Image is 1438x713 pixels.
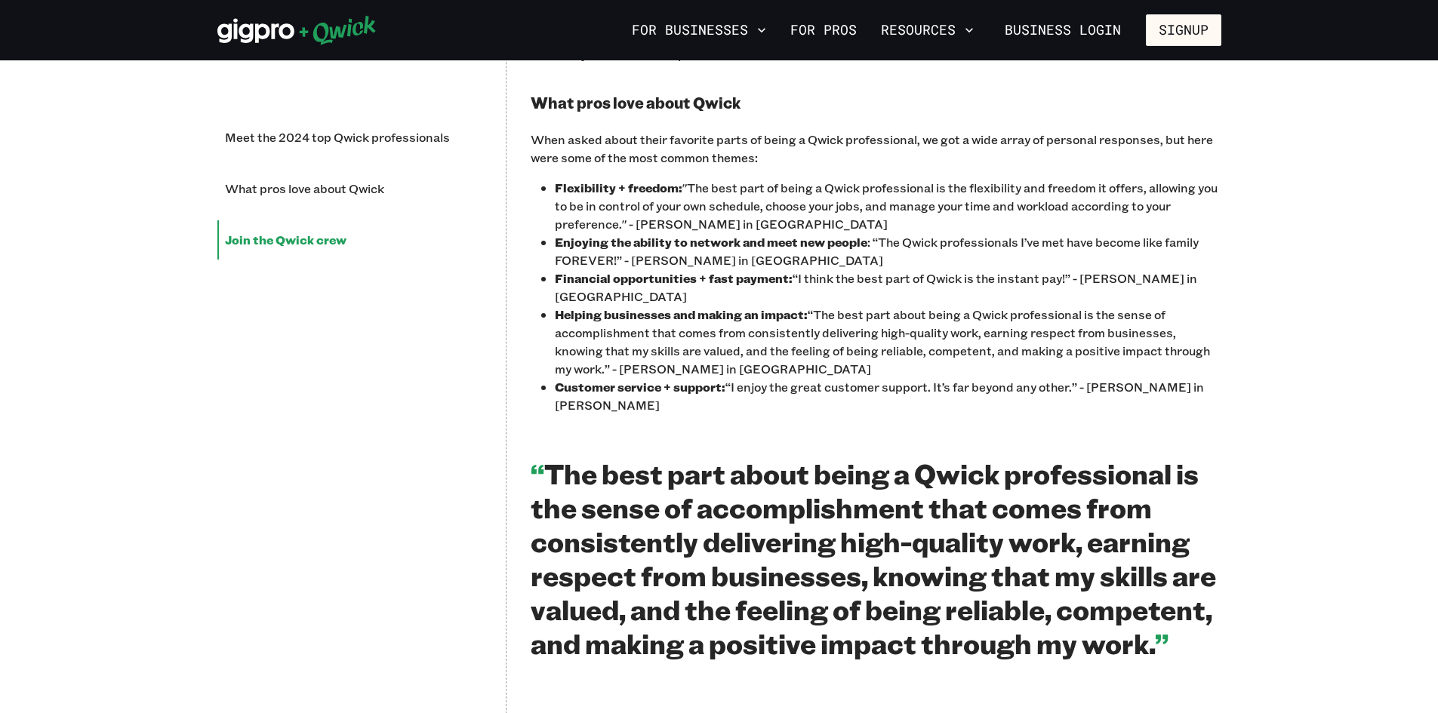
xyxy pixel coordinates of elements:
[555,378,1221,414] p: “I enjoy the great customer support. It’s far beyond any other.” - [PERSON_NAME] in [PERSON_NAME]
[425,677,1014,713] iframe: Netlify Drawer
[531,93,741,112] b: What pros love about Qwick
[784,17,863,43] a: For Pros
[555,179,1221,233] p: "The best part of being a Qwick professional is the flexibility and freedom it offers, allowing y...
[555,306,808,322] b: Helping businesses and making an impact:
[531,672,1221,690] p: ‍
[555,270,793,286] b: Financial opportunities + fast payment:
[555,233,1221,269] p: : “The Qwick professionals I’ve met have become like family FOREVER!” - [PERSON_NAME] in [GEOGRAP...
[555,180,682,195] b: Flexibility + freedom:
[531,455,1216,662] span: The best part about being a Qwick professional is the sense of accomplishment that comes from con...
[555,306,1221,378] p: “The best part about being a Qwick professional is the sense of accomplishment that comes from co...
[217,220,482,260] li: Join the Qwick crew
[531,426,1221,444] p: ‍
[992,14,1134,46] a: Business Login
[1155,625,1169,662] span: ”
[217,169,482,208] li: What pros love about Qwick
[555,269,1221,306] p: “I think the best part of Qwick is the instant pay!” - [PERSON_NAME] in [GEOGRAPHIC_DATA]
[531,131,1221,167] p: When asked about their favorite parts of being a Qwick professional, we got a wide array of perso...
[1146,14,1221,46] button: Signup
[531,455,544,492] span: “
[217,118,482,157] li: Meet the 2024 top Qwick professionals
[875,17,980,43] button: Resources
[626,17,772,43] button: For Businesses
[555,234,867,250] b: Enjoying the ability to network and meet new people
[555,379,725,395] b: Customer service + support:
